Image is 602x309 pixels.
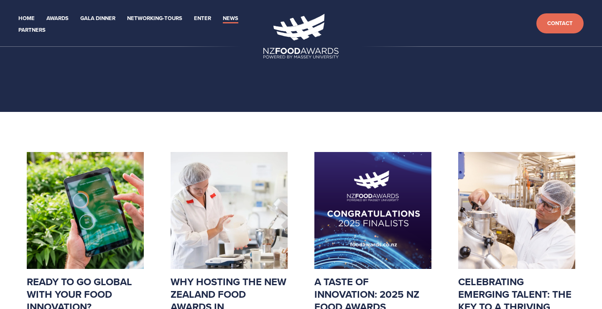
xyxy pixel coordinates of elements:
a: News [223,14,238,23]
a: Partners [18,25,46,35]
a: Enter [194,14,211,23]
a: Contact [536,13,584,34]
a: Gala Dinner [80,14,115,23]
img: Ready to go global with your food innovation? [27,152,144,269]
a: Networking-Tours [127,14,182,23]
a: Awards [46,14,69,23]
img: A taste of innovation: 2025 NZ Food Awards finalists serve up function, flavour and cultural flair [314,152,431,269]
a: Home [18,14,35,23]
img: Why hosting the New Zealand Food Awards in Palmy makes perfect sense [171,152,288,269]
img: Celebrating Emerging Talent: The Key to a thriving food tech scene in New Zealand [458,152,575,269]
